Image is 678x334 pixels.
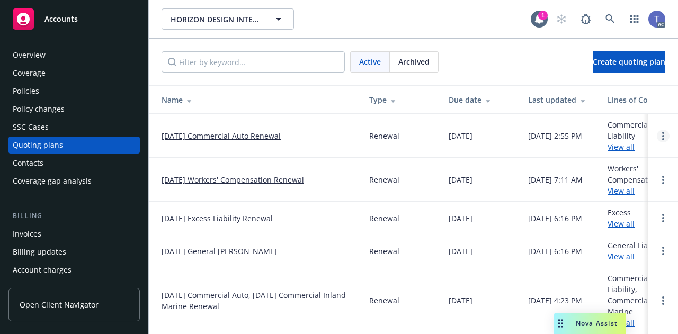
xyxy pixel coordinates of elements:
a: Account charges [8,261,140,278]
a: Search [600,8,621,30]
a: [DATE] General [PERSON_NAME] [162,246,277,257]
div: [DATE] 2:55 PM [528,130,582,141]
a: Coverage gap analysis [8,173,140,189]
input: Filter by keyword... [162,51,345,73]
div: Renewal [369,174,399,185]
a: Report a Bug [575,8,596,30]
a: View all [608,219,635,229]
div: Drag to move [554,313,567,334]
a: [DATE] Excess Liability Renewal [162,213,273,224]
button: Nova Assist [554,313,626,334]
div: Overview [13,47,46,64]
a: Open options [657,130,670,142]
div: Invoices [13,225,41,242]
img: photo [648,11,665,28]
div: Excess [608,207,635,229]
div: [DATE] 6:16 PM [528,246,582,257]
div: [DATE] [449,174,472,185]
div: [DATE] [449,213,472,224]
a: View all [608,186,635,196]
div: [DATE] [449,246,472,257]
a: Quoting plans [8,137,140,154]
div: Renewal [369,246,399,257]
a: [DATE] Workers' Compensation Renewal [162,174,304,185]
span: Archived [398,56,430,67]
span: HORIZON DESIGN INTERNATIONAL LLC [171,14,262,25]
div: Last updated [528,94,591,105]
div: [DATE] 4:23 PM [528,295,582,306]
div: Policy changes [13,101,65,118]
span: Active [359,56,381,67]
span: Open Client Navigator [20,299,99,310]
a: Open options [657,174,670,186]
button: HORIZON DESIGN INTERNATIONAL LLC [162,8,294,30]
a: Create quoting plan [593,51,665,73]
a: Billing updates [8,243,140,260]
a: Open options [657,294,670,307]
div: Account charges [13,261,72,278]
div: Coverage [13,65,46,82]
a: [DATE] Commercial Auto Renewal [162,130,281,141]
a: Open options [657,245,670,257]
a: Coverage [8,65,140,82]
div: Quoting plans [13,137,63,154]
a: Accounts [8,4,140,34]
div: Name [162,94,352,105]
div: Renewal [369,295,399,306]
a: Open options [657,212,670,224]
div: [DATE] [449,295,472,306]
a: Contacts [8,155,140,171]
a: SSC Cases [8,119,140,136]
a: [DATE] Commercial Auto, [DATE] Commercial Inland Marine Renewal [162,290,352,312]
div: Type [369,94,432,105]
a: Policy changes [8,101,140,118]
div: Renewal [369,213,399,224]
a: View all [608,251,635,261]
a: Start snowing [551,8,572,30]
div: Renewal [369,130,399,141]
a: Policies [8,83,140,100]
a: View all [608,142,635,152]
div: Policies [13,83,39,100]
div: SSC Cases [13,119,49,136]
div: 1 [538,11,548,20]
a: Overview [8,47,140,64]
a: Switch app [624,8,645,30]
div: Contacts [13,155,43,171]
span: Nova Assist [576,319,618,328]
span: Accounts [44,15,78,23]
div: General Liability [608,240,665,262]
div: Due date [449,94,511,105]
div: [DATE] 6:16 PM [528,213,582,224]
span: Create quoting plan [593,57,665,67]
div: Coverage gap analysis [13,173,92,189]
a: Invoices [8,225,140,242]
div: Billing updates [13,243,66,260]
div: [DATE] 7:11 AM [528,174,583,185]
div: Billing [8,211,140,221]
div: [DATE] [449,130,472,141]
